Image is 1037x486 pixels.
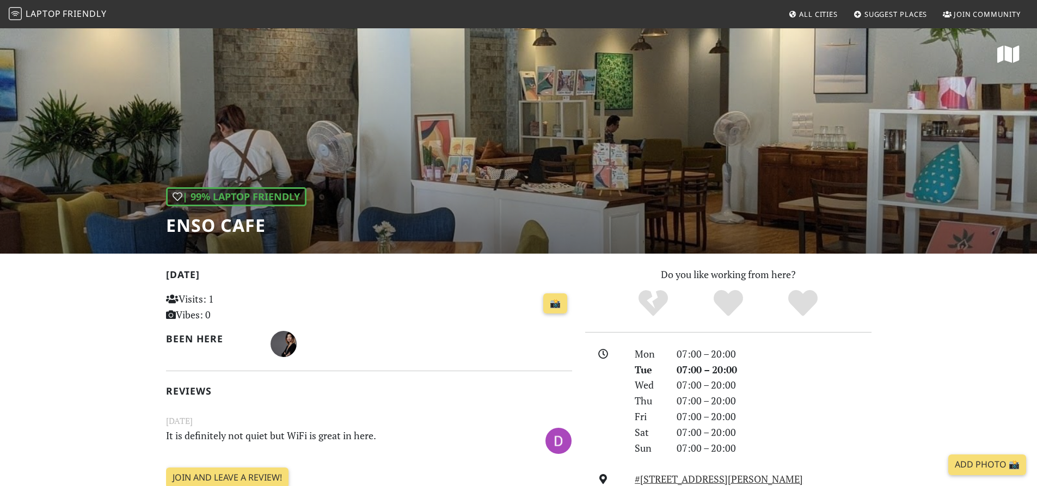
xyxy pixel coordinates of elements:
a: #[STREET_ADDRESS][PERSON_NAME] [635,472,803,485]
span: Suggest Places [864,9,928,19]
h2: Reviews [166,385,572,397]
p: Visits: 1 Vibes: 0 [166,291,293,323]
div: Definitely! [765,288,840,318]
p: It is definitely not quiet but WiFi is great in here. [159,428,509,452]
div: 07:00 – 20:00 [670,346,878,362]
div: Mon [628,346,670,362]
div: Thu [628,393,670,409]
img: LaptopFriendly [9,7,22,20]
div: Sun [628,440,670,456]
div: Wed [628,377,670,393]
div: Sat [628,425,670,440]
div: 07:00 – 20:00 [670,377,878,393]
div: 07:00 – 20:00 [670,440,878,456]
span: Dawid Falafel [545,433,572,446]
span: All Cities [799,9,838,19]
h2: [DATE] [166,269,572,285]
img: 3852-dawid.jpg [545,428,572,454]
img: 1590-lareesa.jpg [271,331,297,357]
a: 📸 [543,293,567,314]
div: 07:00 – 20:00 [670,393,878,409]
small: [DATE] [159,414,579,428]
div: Tue [628,362,670,378]
h1: Enso Cafe [166,215,306,236]
p: Do you like working from here? [585,267,872,282]
a: Add Photo 📸 [948,454,1026,475]
a: Suggest Places [849,4,932,24]
span: Lareesa Hu [271,336,297,349]
a: All Cities [784,4,842,24]
div: 07:00 – 20:00 [670,362,878,378]
h2: Been here [166,333,258,344]
div: No [616,288,691,318]
span: Friendly [63,8,106,20]
div: | 99% Laptop Friendly [166,187,306,206]
a: LaptopFriendly LaptopFriendly [9,5,107,24]
span: Join Community [954,9,1021,19]
div: Yes [691,288,766,318]
span: Laptop [26,8,61,20]
div: 07:00 – 20:00 [670,425,878,440]
a: Join Community [938,4,1025,24]
div: Fri [628,409,670,425]
div: 07:00 – 20:00 [670,409,878,425]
